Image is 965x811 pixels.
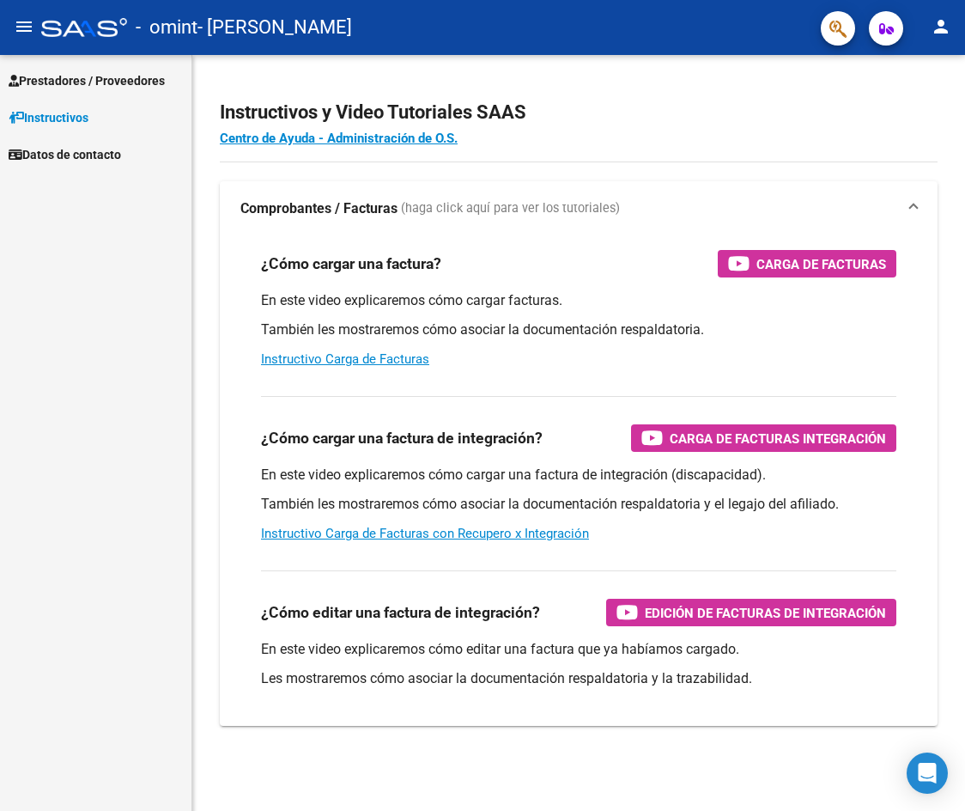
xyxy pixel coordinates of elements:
[261,320,896,339] p: También les mostraremos cómo asociar la documentación respaldatoria.
[261,426,543,450] h3: ¿Cómo cargar una factura de integración?
[907,753,948,794] div: Open Intercom Messenger
[9,71,165,90] span: Prestadores / Proveedores
[9,108,88,127] span: Instructivos
[631,424,896,452] button: Carga de Facturas Integración
[136,9,197,46] span: - omint
[670,428,886,449] span: Carga de Facturas Integración
[261,351,429,367] a: Instructivo Carga de Facturas
[606,599,896,626] button: Edición de Facturas de integración
[240,199,398,218] strong: Comprobantes / Facturas
[261,669,896,688] p: Les mostraremos cómo asociar la documentación respaldatoria y la trazabilidad.
[220,131,458,146] a: Centro de Ayuda - Administración de O.S.
[261,291,896,310] p: En este video explicaremos cómo cargar facturas.
[220,236,938,726] div: Comprobantes / Facturas (haga click aquí para ver los tutoriales)
[220,181,938,236] mat-expansion-panel-header: Comprobantes / Facturas (haga click aquí para ver los tutoriales)
[261,466,896,485] p: En este video explicaremos cómo cargar una factura de integración (discapacidad).
[931,16,951,37] mat-icon: person
[261,252,441,276] h3: ¿Cómo cargar una factura?
[220,96,938,129] h2: Instructivos y Video Tutoriales SAAS
[261,601,540,625] h3: ¿Cómo editar una factura de integración?
[718,250,896,277] button: Carga de Facturas
[9,145,121,164] span: Datos de contacto
[261,495,896,514] p: También les mostraremos cómo asociar la documentación respaldatoria y el legajo del afiliado.
[645,602,886,624] span: Edición de Facturas de integración
[197,9,352,46] span: - [PERSON_NAME]
[261,640,896,659] p: En este video explicaremos cómo editar una factura que ya habíamos cargado.
[261,526,589,541] a: Instructivo Carga de Facturas con Recupero x Integración
[401,199,620,218] span: (haga click aquí para ver los tutoriales)
[756,253,886,275] span: Carga de Facturas
[14,16,34,37] mat-icon: menu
